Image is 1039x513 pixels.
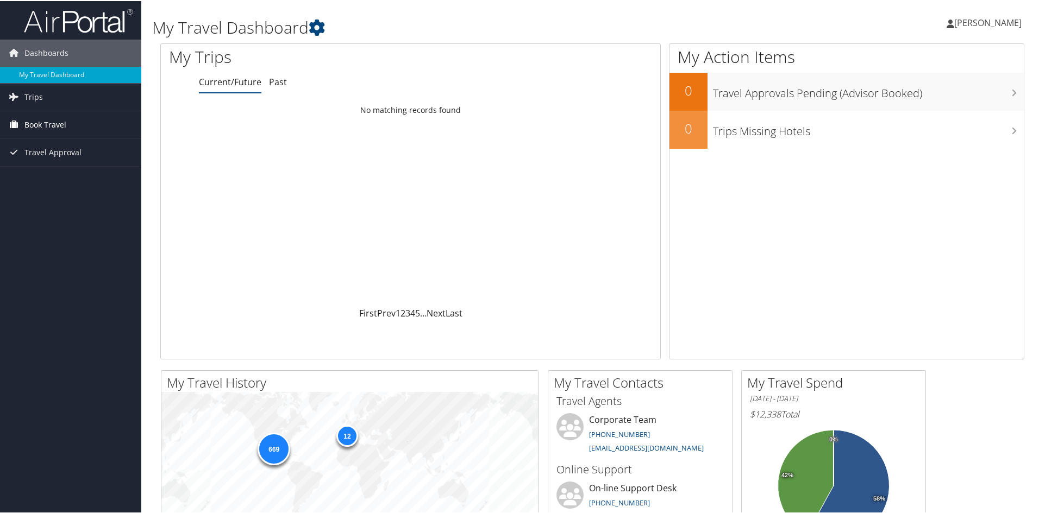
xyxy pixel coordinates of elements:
span: … [420,306,427,318]
h2: 0 [669,118,708,137]
tspan: 42% [781,471,793,478]
span: $12,338 [750,407,781,419]
a: 3 [405,306,410,318]
a: 0Travel Approvals Pending (Advisor Booked) [669,72,1024,110]
h2: My Travel Contacts [554,372,732,391]
a: Current/Future [199,75,261,87]
span: Book Travel [24,110,66,137]
img: airportal-logo.png [24,7,133,33]
a: Past [269,75,287,87]
div: 12 [336,424,358,446]
h1: My Action Items [669,45,1024,67]
span: Dashboards [24,39,68,66]
h6: [DATE] - [DATE] [750,392,917,403]
a: Prev [377,306,396,318]
a: 4 [410,306,415,318]
h3: Travel Approvals Pending (Advisor Booked) [713,79,1024,100]
a: 0Trips Missing Hotels [669,110,1024,148]
h1: My Trips [169,45,444,67]
h3: Online Support [556,461,724,476]
a: 1 [396,306,400,318]
h2: My Travel History [167,372,538,391]
a: [PHONE_NUMBER] [589,497,650,506]
a: [EMAIL_ADDRESS][DOMAIN_NAME] [589,442,704,452]
a: 5 [415,306,420,318]
h2: My Travel Spend [747,372,925,391]
h1: My Travel Dashboard [152,15,739,38]
a: Last [446,306,462,318]
tspan: 58% [873,495,885,501]
div: 669 [258,432,290,464]
a: 2 [400,306,405,318]
li: Corporate Team [551,412,729,457]
h3: Travel Agents [556,392,724,408]
span: Trips [24,83,43,110]
td: No matching records found [161,99,660,119]
a: Next [427,306,446,318]
h6: Total [750,407,917,419]
a: First [359,306,377,318]
span: Travel Approval [24,138,82,165]
span: [PERSON_NAME] [954,16,1022,28]
h2: 0 [669,80,708,99]
tspan: 0% [829,435,838,442]
h3: Trips Missing Hotels [713,117,1024,138]
a: [PERSON_NAME] [947,5,1032,38]
a: [PHONE_NUMBER] [589,428,650,438]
